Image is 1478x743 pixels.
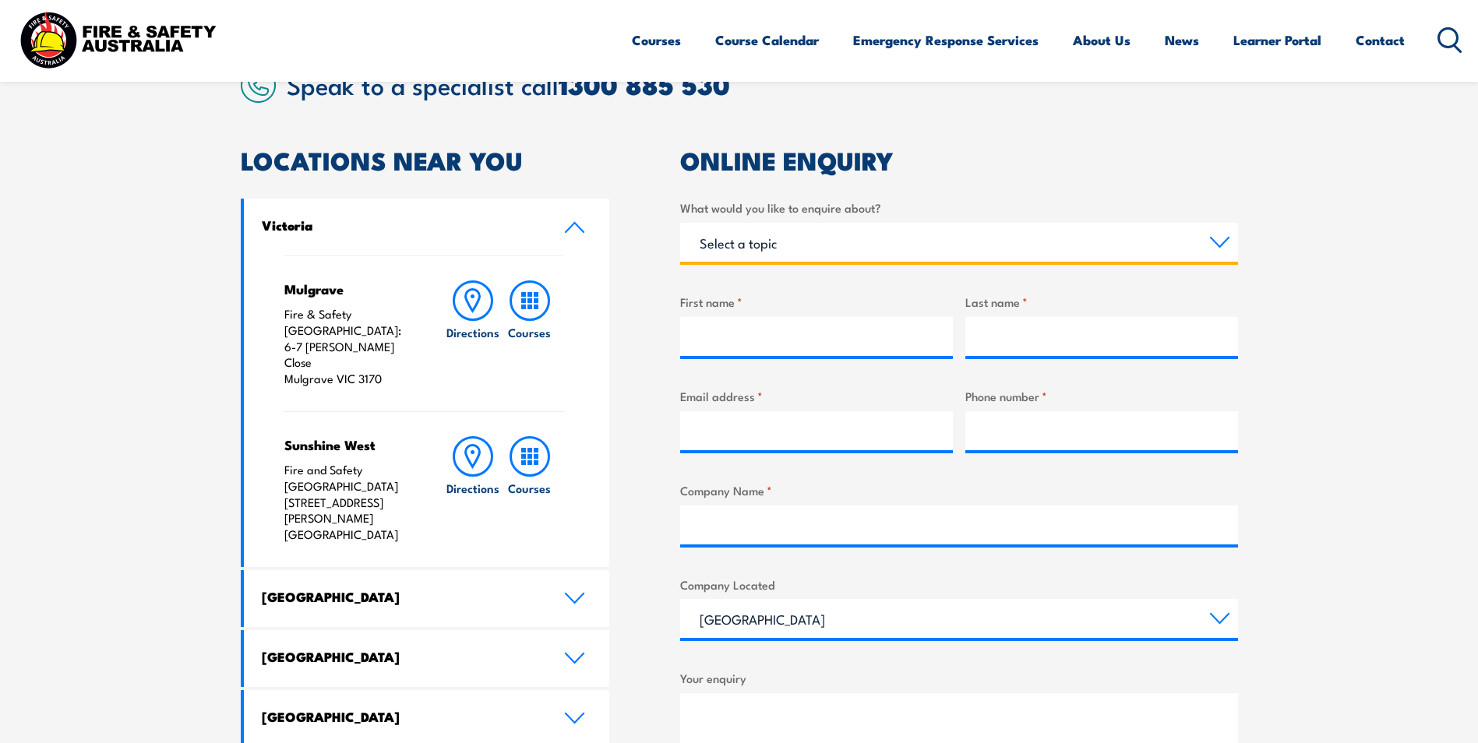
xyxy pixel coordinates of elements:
[287,70,1238,98] h2: Speak to a specialist call
[284,462,414,543] p: Fire and Safety [GEOGRAPHIC_DATA] [STREET_ADDRESS][PERSON_NAME] [GEOGRAPHIC_DATA]
[502,280,558,387] a: Courses
[446,480,499,496] h6: Directions
[680,387,953,405] label: Email address
[680,293,953,311] label: First name
[853,19,1039,61] a: Emergency Response Services
[262,648,541,665] h4: [GEOGRAPHIC_DATA]
[965,387,1238,405] label: Phone number
[262,217,541,234] h4: Victoria
[446,324,499,340] h6: Directions
[262,588,541,605] h4: [GEOGRAPHIC_DATA]
[284,436,414,453] h4: Sunshine West
[680,576,1238,593] label: Company Located
[632,19,681,61] a: Courses
[502,436,558,543] a: Courses
[284,306,414,387] p: Fire & Safety [GEOGRAPHIC_DATA]: 6-7 [PERSON_NAME] Close Mulgrave VIC 3170
[1073,19,1131,61] a: About Us
[559,63,730,104] a: 1300 885 530
[1165,19,1199,61] a: News
[1356,19,1405,61] a: Contact
[244,570,610,627] a: [GEOGRAPHIC_DATA]
[508,480,551,496] h6: Courses
[680,481,1238,499] label: Company Name
[680,199,1238,217] label: What would you like to enquire about?
[445,280,501,387] a: Directions
[244,199,610,255] a: Victoria
[680,149,1238,171] h2: ONLINE ENQUIRY
[1233,19,1321,61] a: Learner Portal
[508,324,551,340] h6: Courses
[715,19,819,61] a: Course Calendar
[445,436,501,543] a: Directions
[680,669,1238,687] label: Your enquiry
[284,280,414,298] h4: Mulgrave
[241,149,610,171] h2: LOCATIONS NEAR YOU
[965,293,1238,311] label: Last name
[262,708,541,725] h4: [GEOGRAPHIC_DATA]
[244,630,610,687] a: [GEOGRAPHIC_DATA]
